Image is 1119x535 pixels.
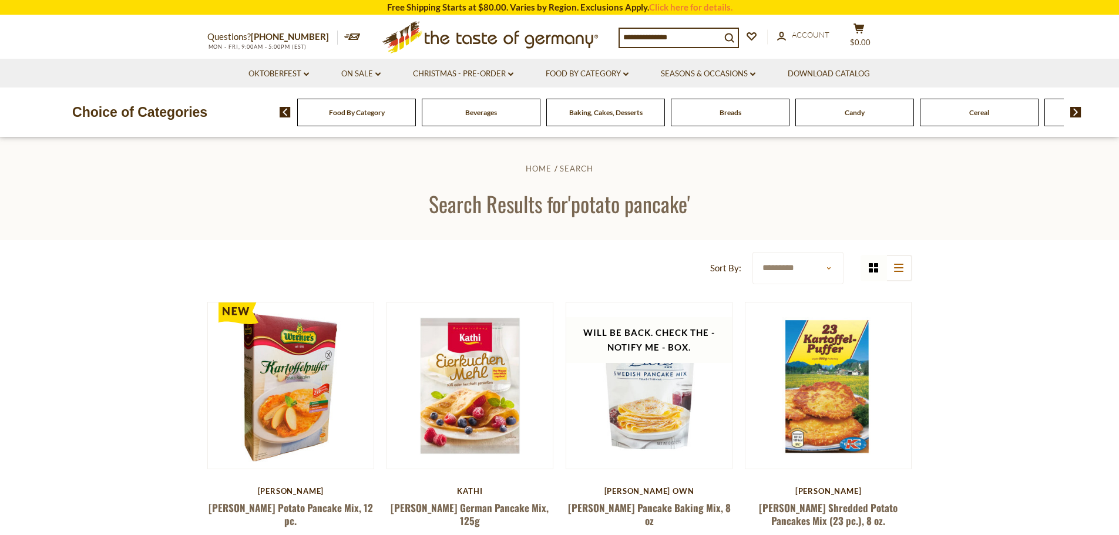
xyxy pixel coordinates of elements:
a: [PERSON_NAME] German Pancake Mix, 125g [391,500,549,527]
a: Christmas - PRE-ORDER [413,68,513,80]
a: Baking, Cakes, Desserts [569,108,643,117]
span: MON - FRI, 9:00AM - 5:00PM (EST) [207,43,307,50]
a: Cereal [969,108,989,117]
div: Kathi [387,486,554,496]
img: next arrow [1070,107,1081,117]
img: Dr. Knoll Kartoffel Puffer [745,302,912,469]
span: Account [792,30,829,39]
a: Oktoberfest [248,68,309,80]
button: $0.00 [842,23,877,52]
div: [PERSON_NAME] [207,486,375,496]
a: Home [526,164,552,173]
img: Lars Swedish Pancake Baking Mix, 8 oz [566,302,732,469]
a: Download Catalog [788,68,870,80]
a: [PERSON_NAME] Pancake Baking Mix, 8 oz [568,500,731,527]
a: Click here for details. [649,2,732,12]
div: [PERSON_NAME] [745,486,912,496]
a: Food By Category [329,108,385,117]
label: Sort By: [710,261,741,275]
img: Werners Saxon Potato Pancake Mix, 12 pc. [208,302,374,469]
span: $0.00 [850,38,871,47]
a: [PERSON_NAME] Potato Pancake Mix, 12 pc. [209,500,373,527]
a: [PHONE_NUMBER] [251,31,329,42]
a: Food By Category [546,68,629,80]
a: Breads [720,108,741,117]
img: Kathi German Pancake Mix, 125g [387,302,553,469]
a: [PERSON_NAME] Shredded Potato Pancakes Mix (23 pc.), 8 oz. [759,500,898,527]
img: previous arrow [280,107,291,117]
a: Beverages [465,108,497,117]
a: Seasons & Occasions [661,68,755,80]
h1: Search Results for [36,190,1083,217]
a: Candy [845,108,865,117]
p: Questions? [207,29,338,45]
a: Account [777,29,829,42]
a: On Sale [341,68,381,80]
a: Search [560,164,593,173]
div: [PERSON_NAME] Own [566,486,733,496]
span: 'potato pancake' [568,188,690,219]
